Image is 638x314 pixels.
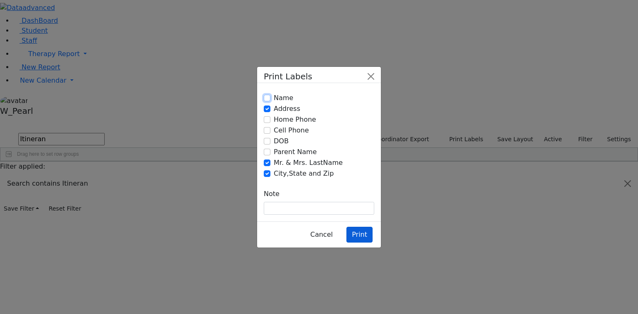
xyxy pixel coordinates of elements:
[364,70,378,83] button: Close
[346,227,373,243] button: Print
[274,93,293,103] label: Name
[274,125,309,135] label: Cell Phone
[274,147,317,157] label: Parent Name
[274,115,316,125] label: Home Phone
[274,104,300,114] label: Address
[274,169,334,179] label: City,State and Zip
[274,136,289,146] label: DOB
[274,158,343,168] label: Mr. & Mrs. LastName
[264,186,280,202] label: Note
[264,70,312,83] h5: Print Labels
[305,227,338,243] button: Cancel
